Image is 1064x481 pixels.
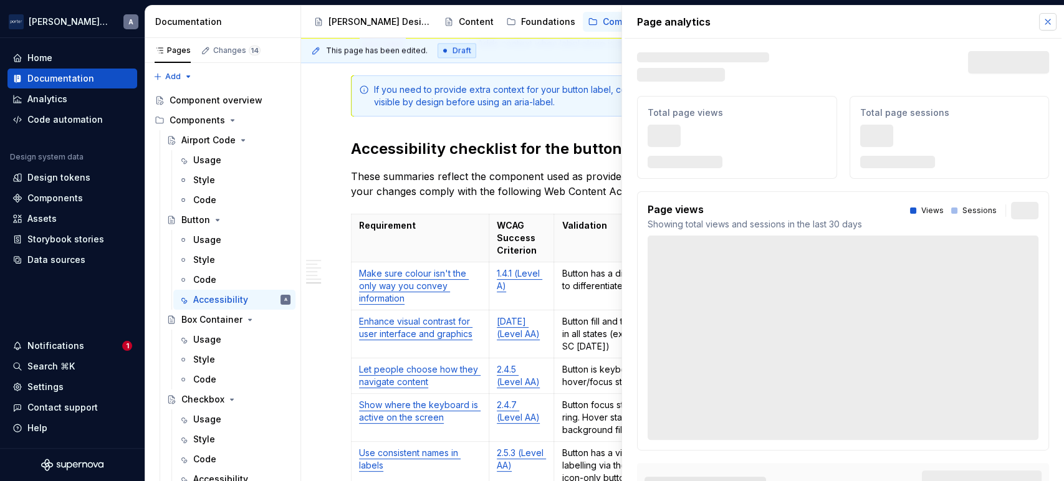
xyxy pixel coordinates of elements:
div: Content [459,16,494,28]
a: Data sources [7,250,137,270]
a: Checkbox [161,389,295,409]
div: Storybook stories [27,233,104,245]
button: Notifications1 [7,336,137,356]
div: Components [27,192,83,204]
p: Total page sessions [860,107,1039,119]
div: Accessibility [193,293,248,306]
p: Button fill and text colours exceed 4.5:1 contrast ratio in all states (except 'Disabled', which ... [562,315,782,353]
div: Analytics [27,93,67,105]
div: Design tokens [27,171,90,184]
a: [DATE] (Level AA) [497,316,540,339]
div: Usage [193,234,221,246]
div: Code [193,194,216,206]
div: Code [193,373,216,386]
a: Style [173,170,295,190]
div: Search ⌘K [27,360,75,373]
span: Draft [453,45,471,55]
div: Code [193,274,216,286]
div: Components [150,110,295,130]
a: Code [173,449,295,469]
svg: Supernova Logo [41,459,103,471]
h2: Accessibility checklist for the button component [351,139,790,159]
div: [PERSON_NAME] Airlines [29,16,108,28]
a: 2.4.7 (Level AA) [497,399,540,422]
div: Page tree [309,9,745,34]
div: Usage [193,413,221,426]
a: Settings [7,377,137,397]
a: Make sure colour isn't the only way you convey information [359,268,469,303]
a: Code [173,270,295,290]
a: Show where the keyboard is active on the screen [359,399,481,422]
div: Style [193,174,215,186]
a: 2.5.3 (Level AA) [497,447,546,470]
a: Components [7,188,137,208]
div: Foundations [521,16,575,28]
div: Button [181,214,210,226]
div: Home [27,52,52,64]
p: Page views [648,202,862,217]
div: Pages [155,45,191,55]
p: These summaries reflect the component used as provided. If you modify it, confirm that your chang... [351,169,790,199]
a: Usage [173,409,295,429]
a: AccessibilityA [173,290,295,310]
div: Design system data [10,152,84,162]
p: Showing total views and sessions in the last 30 days [648,218,862,231]
strong: Requirement [359,220,416,231]
a: 1.4.1 (Level A) [497,268,542,291]
a: Usage [173,150,295,170]
a: Code automation [7,110,137,130]
a: Analytics [7,89,137,109]
div: Code automation [27,113,103,126]
span: This page has been edited. [326,45,428,55]
a: Usage [173,330,295,350]
div: Components [170,114,225,126]
a: [PERSON_NAME] Design [309,12,436,32]
span: Add [165,72,181,82]
div: Help [27,422,47,434]
span: 14 [249,45,261,55]
div: Component overview [170,94,262,107]
div: Style [193,433,215,445]
a: Documentation [7,69,137,88]
strong: Validation [562,220,606,231]
a: Assets [7,209,137,229]
a: Style [173,350,295,369]
a: Content [439,12,499,32]
a: Usage [173,230,295,250]
div: Assets [27,212,57,225]
p: Sessions [962,206,997,216]
div: Style [193,353,215,366]
a: Components [583,12,663,32]
button: [PERSON_NAME] AirlinesA [2,8,142,35]
p: Total page views [648,107,827,119]
div: Notifications [27,340,84,352]
div: Contact support [27,401,98,414]
div: Settings [27,381,64,393]
button: Help [7,418,137,438]
a: Enhance visual contrast for user interface and graphics [359,316,472,339]
p: Page analytics [637,6,1049,38]
strong: WCAG Success Criterion [497,220,537,255]
a: Box Container [161,310,295,330]
a: Design tokens [7,168,137,188]
p: Button focus state is indicated by an offset border ring. Hover state is indicated by a different... [562,399,782,436]
p: Views [921,206,944,216]
div: Box Container [181,313,242,326]
button: Search ⌘K [7,356,137,376]
a: Code [173,369,295,389]
a: Foundations [501,12,580,32]
div: Usage [193,154,221,166]
div: Changes [213,45,261,55]
div: A [284,293,287,306]
a: Use consistent names in labels [359,447,461,470]
img: f0306bc8-3074-41fb-b11c-7d2e8671d5eb.png [9,14,24,29]
a: Home [7,48,137,68]
a: 2.4.5 (Level AA) [497,364,540,387]
p: Button has a distinctive shape and rounded corners to differentiate it within the user interface [562,267,782,292]
div: Components [603,16,658,28]
a: Button [161,210,295,230]
div: Documentation [27,72,94,85]
div: Data sources [27,254,85,266]
a: Code [173,190,295,210]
